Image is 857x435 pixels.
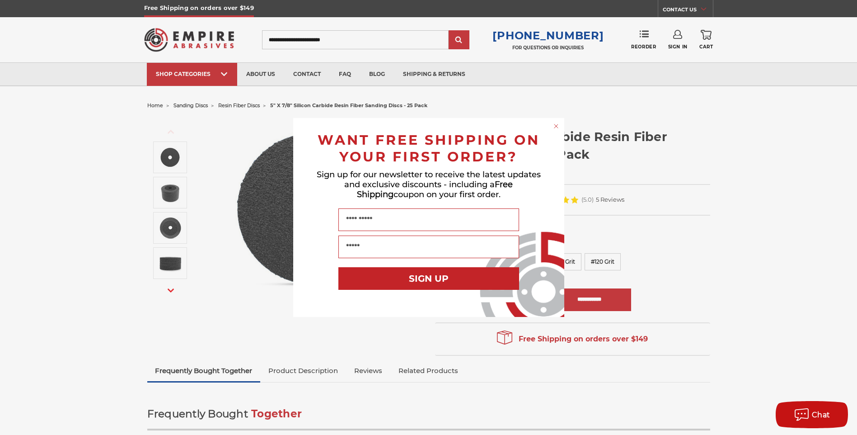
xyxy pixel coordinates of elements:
button: Chat [776,401,848,428]
span: Sign up for our newsletter to receive the latest updates and exclusive discounts - including a co... [317,170,541,199]
button: SIGN UP [338,267,519,290]
span: WANT FREE SHIPPING ON YOUR FIRST ORDER? [318,132,540,165]
span: Free Shipping [357,180,513,199]
span: Chat [812,411,830,419]
button: Close dialog [552,122,561,131]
